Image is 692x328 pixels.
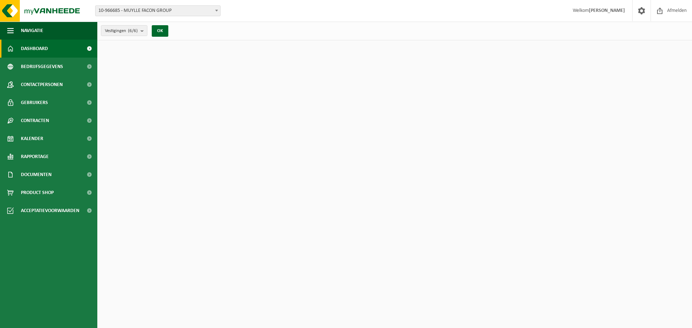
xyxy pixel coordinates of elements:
[21,94,48,112] span: Gebruikers
[21,148,49,166] span: Rapportage
[21,22,43,40] span: Navigatie
[21,58,63,76] span: Bedrijfsgegevens
[152,25,168,37] button: OK
[21,112,49,130] span: Contracten
[21,202,79,220] span: Acceptatievoorwaarden
[21,184,54,202] span: Product Shop
[21,166,52,184] span: Documenten
[95,5,221,16] span: 10-966685 - MUYLLE FACON GROUP
[96,6,220,16] span: 10-966685 - MUYLLE FACON GROUP
[21,130,43,148] span: Kalender
[105,26,138,36] span: Vestigingen
[589,8,625,13] strong: [PERSON_NAME]
[128,28,138,33] count: (6/6)
[21,40,48,58] span: Dashboard
[21,76,63,94] span: Contactpersonen
[4,312,120,328] iframe: chat widget
[101,25,147,36] button: Vestigingen(6/6)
